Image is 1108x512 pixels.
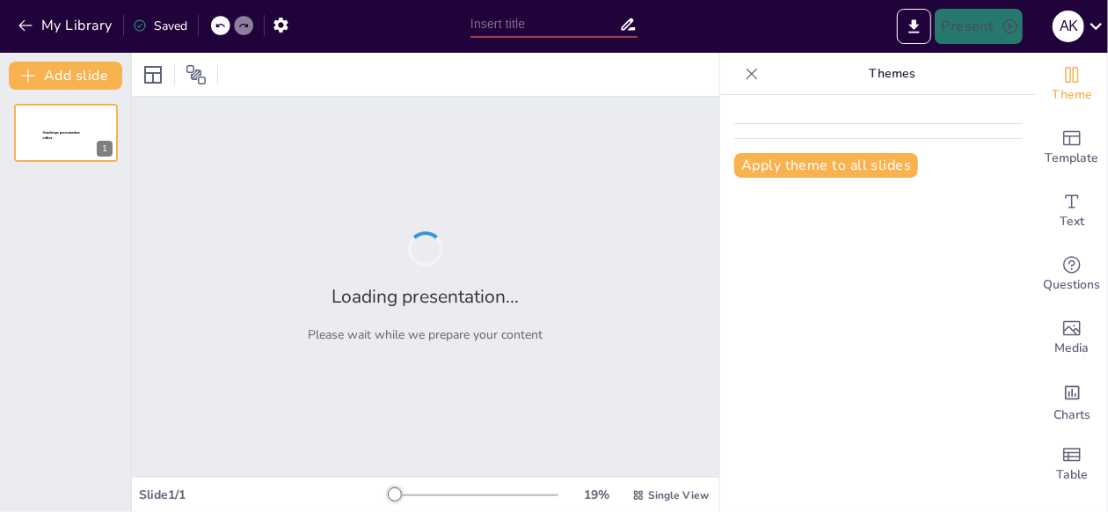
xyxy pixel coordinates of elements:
[1056,465,1088,485] span: Table
[139,61,167,89] div: Layout
[1060,212,1084,231] span: Text
[139,486,390,503] div: Slide 1 / 1
[1053,11,1084,42] div: A K
[766,53,1019,95] p: Themes
[332,284,520,309] h2: Loading presentation...
[648,488,709,502] span: Single View
[186,64,207,85] span: Position
[1053,406,1090,425] span: Charts
[1037,433,1107,496] div: Add a table
[309,326,543,343] p: Please wait while we prepare your content
[1037,306,1107,369] div: Add images, graphics, shapes or video
[97,141,113,157] div: 1
[43,131,80,141] span: Sendsteps presentation editor
[1037,53,1107,116] div: Change the overall theme
[9,62,122,90] button: Add slide
[897,9,931,44] button: Export to PowerPoint
[133,18,187,34] div: Saved
[1055,339,1090,358] span: Media
[13,11,120,40] button: My Library
[1037,369,1107,433] div: Add charts and graphs
[1046,149,1099,168] span: Template
[935,9,1023,44] button: Present
[1044,275,1101,295] span: Questions
[1037,179,1107,243] div: Add text boxes
[1037,243,1107,306] div: Get real-time input from your audience
[1052,85,1092,105] span: Theme
[470,11,619,37] input: Insert title
[1037,116,1107,179] div: Add ready made slides
[14,104,118,162] div: 1
[576,486,618,503] div: 19 %
[1053,9,1084,44] button: A K
[734,153,918,178] button: Apply theme to all slides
